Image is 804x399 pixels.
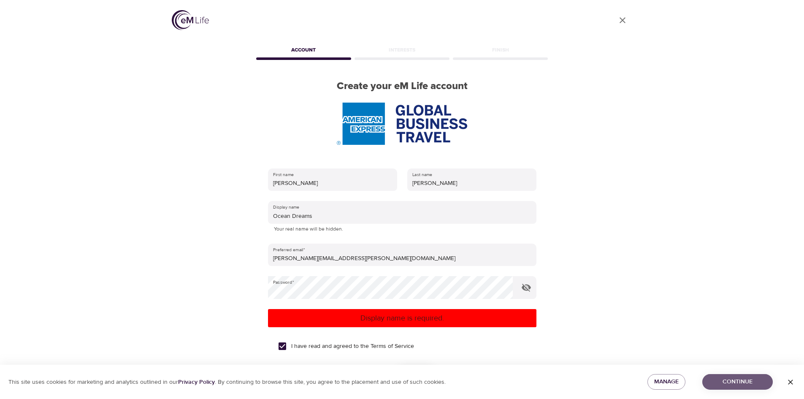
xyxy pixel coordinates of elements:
[654,377,679,387] span: Manage
[612,10,633,30] a: close
[271,312,533,324] p: Display name is required.
[337,103,467,145] img: AmEx%20GBT%20logo.png
[172,10,209,30] img: logo
[371,342,414,351] a: Terms of Service
[254,80,550,92] h2: Create your eM Life account
[709,377,766,387] span: Continue
[702,374,773,390] button: Continue
[178,378,215,386] a: Privacy Policy
[291,342,414,351] span: I have read and agreed to the
[647,374,685,390] button: Manage
[274,225,531,233] p: Your real name will be hidden.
